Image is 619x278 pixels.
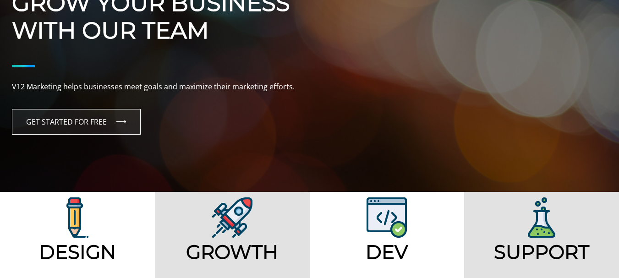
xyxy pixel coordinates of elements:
[12,109,141,135] a: GET STARTED FOR FREE
[4,240,151,263] h2: Design
[528,197,555,238] img: V12 Marketing Support Solutions
[212,197,252,238] img: V12 Marketing Design Solutions
[66,197,88,238] img: V12 Marketing Design Solutions
[159,240,306,263] h2: Growth
[313,240,461,263] h2: Dev
[12,81,608,93] p: V12 Marketing helps businesses meet goals and maximize their marketing efforts.
[468,240,615,263] h2: Support
[367,197,407,238] img: V12 Marketing Web Development Solutions
[573,234,619,278] iframe: Chat Widget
